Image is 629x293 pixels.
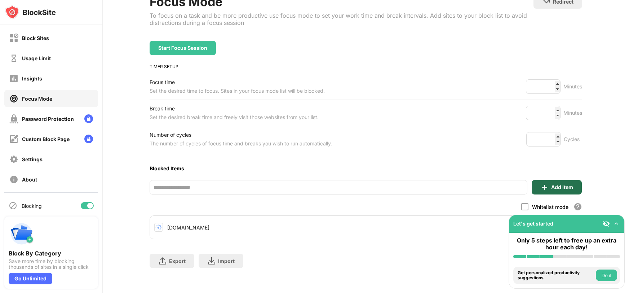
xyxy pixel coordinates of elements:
img: customize-block-page-off.svg [9,135,18,144]
img: password-protection-off.svg [9,114,18,123]
div: Set the desired time to focus. Sites in your focus mode list will be blocked. [150,87,325,95]
div: Only 5 steps left to free up an extra hour each day! [513,237,620,251]
div: Custom Block Page [22,136,70,142]
img: logo-blocksite.svg [5,5,56,19]
img: eye-not-visible.svg [603,220,610,227]
div: Let's get started [513,220,553,227]
button: Do it [596,270,617,281]
img: settings-off.svg [9,155,18,164]
div: Settings [22,156,43,162]
img: push-categories.svg [9,221,35,247]
img: lock-menu.svg [84,135,93,143]
div: Export [169,258,186,264]
div: Block Sites [22,35,49,41]
img: block-off.svg [9,34,18,43]
div: The number of cycles of focus time and breaks you wish to run automatically. [150,139,332,148]
img: insights-off.svg [9,74,18,83]
img: focus-on.svg [9,94,18,103]
div: Get personalized productivity suggestions [518,270,594,281]
img: blocking-icon.svg [9,201,17,210]
div: Insights [22,75,42,82]
div: Usage Limit [22,55,51,61]
div: Block By Category [9,250,94,257]
div: Blocking [22,203,42,209]
div: Start Focus Session [158,45,207,51]
div: Add Item [551,184,573,190]
div: Focus Mode [22,96,52,102]
div: Focus time [150,78,325,87]
div: Go Unlimited [9,273,52,284]
div: Cycles [564,135,582,144]
img: favicons [154,223,163,232]
div: To focus on a task and be more productive use focus mode to set your work time and break interval... [150,12,533,26]
div: Whitelist mode [532,204,568,210]
img: about-off.svg [9,175,18,184]
img: omni-setup-toggle.svg [613,220,620,227]
div: Minutes [563,82,582,91]
div: TIMER SETUP [150,64,582,69]
img: lock-menu.svg [84,114,93,123]
div: Number of cycles [150,131,332,139]
div: Save more time by blocking thousands of sites in a single click [9,258,94,270]
div: Import [218,258,235,264]
img: time-usage-off.svg [9,54,18,63]
div: Set the desired break time and freely visit those websites from your list. [150,113,319,122]
div: Break time [150,104,319,113]
div: Password Protection [22,116,74,122]
div: Blocked Items [150,165,582,171]
div: About [22,176,37,183]
div: Minutes [563,109,582,117]
div: [DOMAIN_NAME] [167,224,209,231]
